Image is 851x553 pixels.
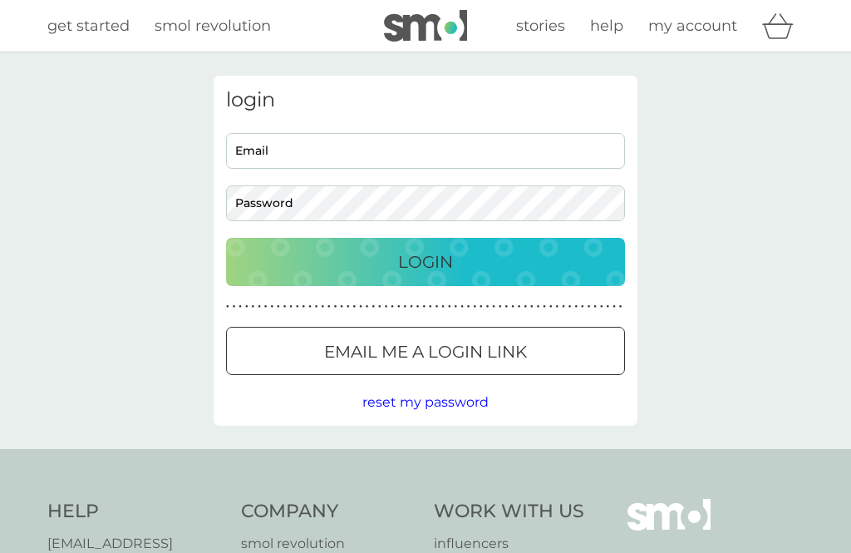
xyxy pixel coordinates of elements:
[264,303,268,311] p: ●
[648,17,737,35] span: my account
[239,303,242,311] p: ●
[588,303,591,311] p: ●
[404,303,407,311] p: ●
[258,303,261,311] p: ●
[233,303,236,311] p: ●
[480,303,483,311] p: ●
[226,327,625,375] button: Email me a login link
[473,303,476,311] p: ●
[277,303,280,311] p: ●
[308,303,312,311] p: ●
[296,303,299,311] p: ●
[347,303,350,311] p: ●
[303,303,306,311] p: ●
[384,10,467,42] img: smol
[516,14,565,38] a: stories
[612,303,616,311] p: ●
[574,303,578,311] p: ●
[270,303,273,311] p: ●
[607,303,610,311] p: ●
[366,303,369,311] p: ●
[530,303,534,311] p: ●
[391,303,394,311] p: ●
[362,394,489,410] span: reset my password
[371,303,375,311] p: ●
[619,303,622,311] p: ●
[289,303,293,311] p: ●
[398,249,453,275] p: Login
[455,303,458,311] p: ●
[283,303,287,311] p: ●
[549,303,553,311] p: ●
[353,303,357,311] p: ●
[422,303,425,311] p: ●
[516,17,565,35] span: stories
[334,303,337,311] p: ●
[556,303,559,311] p: ●
[340,303,343,311] p: ●
[435,303,439,311] p: ●
[429,303,432,311] p: ●
[359,303,362,311] p: ●
[434,499,584,525] h4: Work With Us
[467,303,470,311] p: ●
[226,88,625,112] h3: login
[562,303,565,311] p: ●
[590,17,623,35] span: help
[568,303,572,311] p: ●
[324,338,527,365] p: Email me a login link
[762,9,804,42] div: basket
[524,303,527,311] p: ●
[47,17,130,35] span: get started
[155,17,271,35] span: smol revolution
[315,303,318,311] p: ●
[486,303,489,311] p: ●
[241,499,418,525] h4: Company
[600,303,603,311] p: ●
[252,303,255,311] p: ●
[397,303,401,311] p: ●
[460,303,464,311] p: ●
[362,392,489,413] button: reset my password
[226,238,625,286] button: Login
[378,303,381,311] p: ●
[593,303,597,311] p: ●
[581,303,584,311] p: ●
[385,303,388,311] p: ●
[448,303,451,311] p: ●
[492,303,495,311] p: ●
[155,14,271,38] a: smol revolution
[47,14,130,38] a: get started
[505,303,509,311] p: ●
[518,303,521,311] p: ●
[590,14,623,38] a: help
[416,303,420,311] p: ●
[327,303,331,311] p: ●
[47,499,224,525] h4: Help
[537,303,540,311] p: ●
[511,303,514,311] p: ●
[245,303,248,311] p: ●
[410,303,413,311] p: ●
[226,303,229,311] p: ●
[321,303,324,311] p: ●
[543,303,546,311] p: ●
[499,303,502,311] p: ●
[648,14,737,38] a: my account
[441,303,445,311] p: ●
